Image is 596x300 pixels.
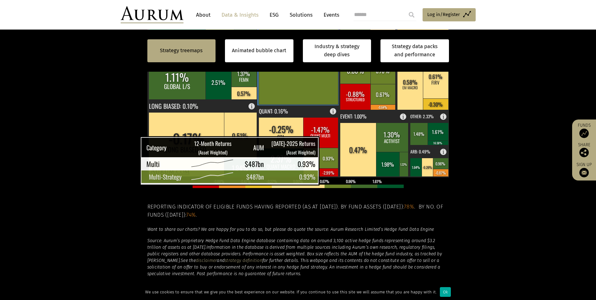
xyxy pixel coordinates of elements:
a: ESG [266,9,282,21]
div: Ok [440,287,451,297]
span: Log in/Register [427,11,460,18]
a: Industry & strategy deep dives [303,39,371,62]
a: Strategy data packs and performance [380,39,449,62]
a: About [193,9,214,21]
a: Sign up [575,162,593,177]
a: Funds [575,123,593,138]
img: Access Funds [579,129,589,138]
img: Sign up to our newsletter [579,168,589,177]
input: Submit [405,8,418,21]
a: Strategy treemaps [160,47,203,55]
a: Log in/Register [423,8,476,21]
em: Want to share our charts? We are happy for you to do so, but please do quote the source: Aurum Re... [147,227,434,232]
img: Aurum [121,6,183,23]
a: Solutions [287,9,316,21]
span: 74% [186,212,196,218]
em: Source: Aurum’s proprietary Hedge Fund Data Engine database containing data on around 3,100 activ... [147,238,435,250]
a: Animated bubble chart [232,47,286,55]
em: See the [181,258,196,263]
a: disclaimer [196,258,217,263]
a: Events [320,9,339,21]
div: Share [575,143,593,157]
em: Information in the database is derived from multiple sources including Aurum’s own research, regu... [147,245,442,263]
em: and [217,258,225,263]
h5: Reporting indicator of eligible funds having reported (as at [DATE]). By fund assets ([DATE]): . ... [147,203,449,219]
img: Share this post [579,148,589,157]
a: Data & Insights [218,9,262,21]
em: for further details. This webpage and its contents do not constitute an offer to sell or a solici... [147,258,440,276]
span: 78% [404,203,414,210]
a: strategy definition [225,258,262,263]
